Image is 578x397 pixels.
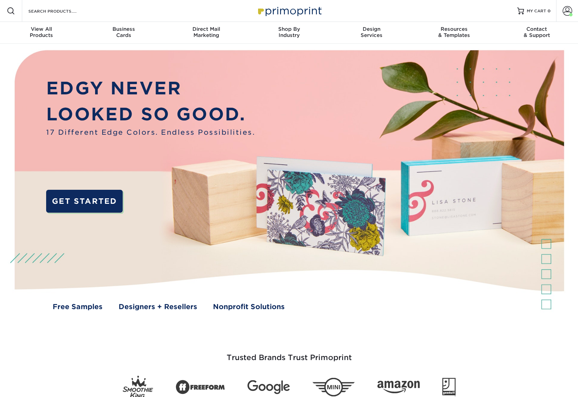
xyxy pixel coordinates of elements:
[248,26,331,32] span: Shop By
[247,380,290,394] img: Google
[46,101,255,127] p: LOOKED SO GOOD.
[330,22,413,44] a: DesignServices
[83,26,165,38] div: Cards
[495,26,578,38] div: & Support
[442,378,456,396] img: Goodwill
[89,337,489,370] h3: Trusted Brands Trust Primoprint
[255,3,323,18] img: Primoprint
[165,26,248,38] div: Marketing
[248,22,331,44] a: Shop ByIndustry
[495,22,578,44] a: Contact& Support
[527,8,546,14] span: MY CART
[413,26,496,32] span: Resources
[312,378,355,396] img: Mini
[495,26,578,32] span: Contact
[46,190,123,213] a: GET STARTED
[213,302,285,312] a: Nonprofit Solutions
[248,26,331,38] div: Industry
[119,302,197,312] a: Designers + Resellers
[377,381,420,394] img: Amazon
[165,26,248,32] span: Direct Mail
[83,26,165,32] span: Business
[165,22,248,44] a: Direct MailMarketing
[46,127,255,137] span: 17 Different Edge Colors. Endless Possibilities.
[330,26,413,32] span: Design
[548,9,551,13] span: 0
[46,75,255,101] p: EDGY NEVER
[28,7,94,15] input: SEARCH PRODUCTS.....
[413,26,496,38] div: & Templates
[330,26,413,38] div: Services
[53,302,103,312] a: Free Samples
[413,22,496,44] a: Resources& Templates
[83,22,165,44] a: BusinessCards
